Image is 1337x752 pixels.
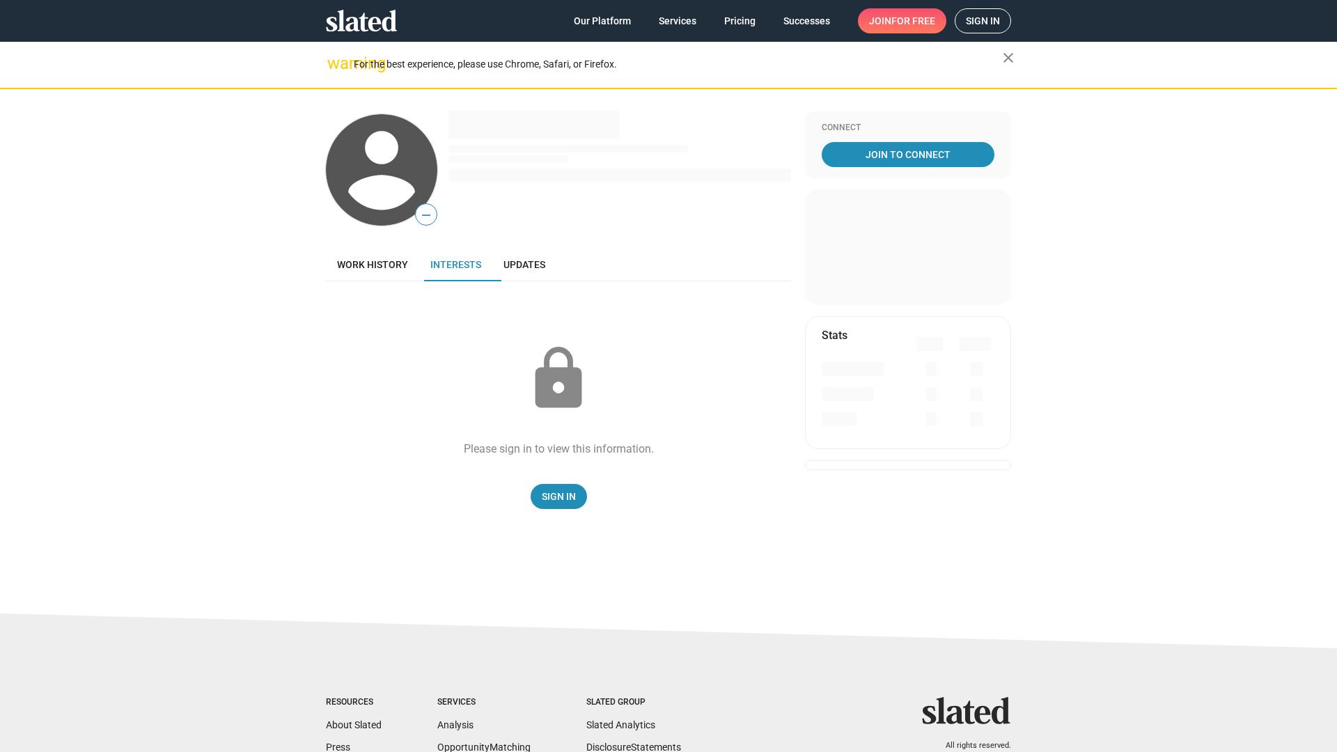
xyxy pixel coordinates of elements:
[858,8,946,33] a: Joinfor free
[354,55,1003,74] div: For the best experience, please use Chrome, Safari, or Firefox.
[430,259,481,270] span: Interests
[524,344,593,414] mat-icon: lock
[586,719,655,730] a: Slated Analytics
[1000,49,1017,66] mat-icon: close
[586,697,681,708] div: Slated Group
[966,9,1000,33] span: Sign in
[574,8,631,33] span: Our Platform
[724,8,756,33] span: Pricing
[955,8,1011,33] a: Sign in
[783,8,830,33] span: Successes
[713,8,767,33] a: Pricing
[659,8,696,33] span: Services
[419,248,492,281] a: Interests
[437,697,531,708] div: Services
[648,8,707,33] a: Services
[869,8,935,33] span: Join
[891,8,935,33] span: for free
[437,719,474,730] a: Analysis
[772,8,841,33] a: Successes
[531,484,587,509] a: Sign In
[822,123,994,134] div: Connect
[327,55,344,72] mat-icon: warning
[464,441,654,456] div: Please sign in to view this information.
[326,248,419,281] a: Work history
[822,328,847,343] mat-card-title: Stats
[326,719,382,730] a: About Slated
[822,142,994,167] a: Join To Connect
[503,259,545,270] span: Updates
[337,259,408,270] span: Work history
[563,8,642,33] a: Our Platform
[542,484,576,509] span: Sign In
[824,142,992,167] span: Join To Connect
[416,206,437,224] span: —
[326,697,382,708] div: Resources
[492,248,556,281] a: Updates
